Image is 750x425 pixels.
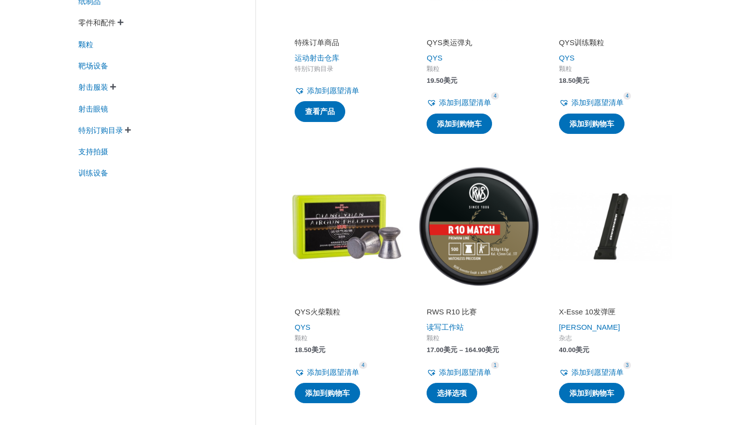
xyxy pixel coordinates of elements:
[559,77,576,84] font: 18.50
[295,307,399,320] a: QYS火柴颗粒
[295,307,340,316] font: QYS火柴颗粒
[427,38,472,47] font: QYS奥运弹丸
[559,114,625,134] a: 加入购物车：“QYS 训练颗粒”
[427,307,531,320] a: RWS R10 比赛
[295,65,333,72] font: 特别订购目录
[439,98,491,107] font: 添加到愿望清单
[575,77,589,84] font: 美元
[77,18,117,26] a: 零件和配件
[575,346,589,354] font: 美元
[427,346,443,354] font: 17.00
[78,61,108,70] font: 靶场设备
[559,65,572,72] font: 颗粒
[77,104,109,112] a: 射击眼镜
[295,383,360,404] a: 加入购物车：“QYS Match Pellets”
[559,96,624,110] a: 添加到愿望清单
[427,96,491,110] a: 添加到愿望清单
[305,389,350,397] font: 添加到购物车
[559,307,663,320] a: X-Esse 10发弹匣
[559,323,620,331] a: [PERSON_NAME]
[307,368,359,376] font: 添加到愿望清单
[571,98,624,107] font: 添加到愿望清单
[559,293,663,305] iframe: Customer reviews powered by Trustpilot
[427,77,443,84] font: 19.50
[118,19,124,26] font: 
[485,346,499,354] font: 美元
[427,323,464,331] a: 读写工作站
[295,84,359,98] a: 添加到愿望清单
[427,307,477,316] font: RWS R10 比赛
[125,126,131,133] font: 
[427,24,531,36] iframe: 客户评论由 Trustpilot 提供支持
[295,334,308,342] font: 颗粒
[295,101,345,122] a: 了解更多关于“特殊订单商品”的信息
[559,334,572,342] font: 杂志
[465,346,485,354] font: 164.90
[427,54,442,62] a: QYS
[491,92,499,100] span: 4
[295,293,399,305] iframe: Customer reviews powered by Trustpilot
[624,92,631,100] span: 4
[443,77,457,84] font: 美元
[559,38,663,51] a: QYS训练颗粒
[491,362,499,369] span: 1
[359,362,367,369] span: 4
[427,365,491,379] a: 添加到愿望清单
[559,365,624,379] a: 添加到愿望清单
[443,346,457,354] font: 美元
[307,86,359,95] font: 添加到愿望清单
[295,38,339,47] font: 特殊订单商品
[295,323,311,331] a: QYS
[312,346,325,354] font: 美元
[559,54,575,62] a: QYS
[78,18,116,27] font: 零件和配件
[418,165,540,287] img: RWS R10 比赛
[559,38,605,47] font: QYS训练颗粒
[569,389,614,397] font: 添加到购物车
[77,168,109,177] a: 训练设备
[77,61,109,69] a: 靶场设备
[78,40,93,49] font: 颗粒
[305,107,335,116] font: 查看产品
[77,125,124,133] a: 特别订购目录
[295,365,359,379] a: 添加到愿望清单
[569,120,614,128] font: 添加到购物车
[559,24,663,36] iframe: 客户评论由 Trustpilot 提供支持
[437,120,482,128] font: 添加到购物车
[559,383,625,404] a: 加入购物车：“X-Esse 10 发弹匣”
[427,114,492,134] a: 加入购物车：“QYS 奥运颗粒”
[559,346,576,354] font: 40.00
[78,105,108,113] font: 射击眼镜
[78,83,108,91] font: 射击服装
[427,293,531,305] iframe: Customer reviews powered by Trustpilot
[427,65,439,72] font: 颗粒
[624,362,631,369] span: 3
[550,165,672,287] img: X-Esse 10发弹匣
[439,368,491,376] font: 添加到愿望清单
[77,146,109,155] a: 支持拍摄
[427,383,477,404] a: 选择“RWS R10 Match”选项
[459,346,463,354] font: –
[295,54,339,62] a: 运动射击仓库
[77,39,94,48] a: 颗粒
[286,165,408,287] img: QYS火柴颗粒
[295,38,399,51] a: 特殊订单商品
[110,83,116,90] font: 
[559,307,616,316] font: X-Esse 10发弹匣
[295,346,312,354] font: 18.50
[78,147,108,156] font: 支持拍摄
[78,169,108,178] font: 训练设备
[295,24,399,36] iframe: 客户评论由 Trustpilot 提供支持
[437,389,467,397] font: 选择选项
[77,82,109,91] a: 射击服装
[427,38,531,51] a: QYS奥运弹丸
[427,334,439,342] font: 颗粒
[571,368,624,376] font: 添加到愿望清单
[78,126,123,134] font: 特别订购目录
